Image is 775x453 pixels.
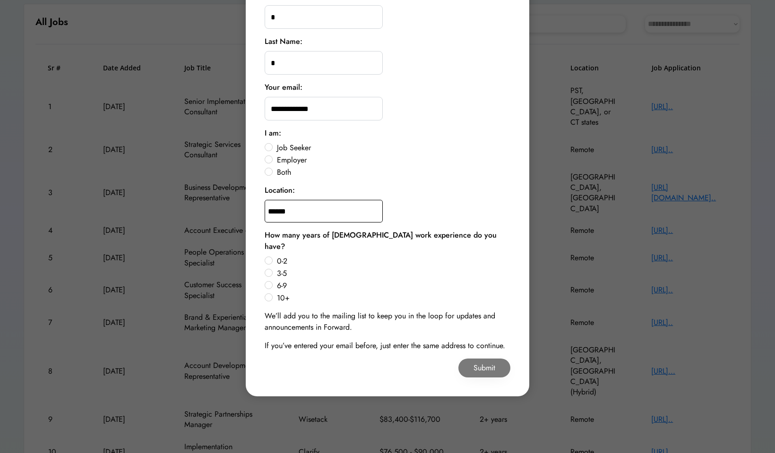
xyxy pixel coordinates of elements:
[265,310,510,333] div: We’ll add you to the mailing list to keep you in the loop for updates and announcements in Forward.
[274,270,510,277] label: 3-5
[265,128,281,139] div: I am:
[265,185,295,196] div: Location:
[274,257,510,265] label: 0-2
[274,144,510,152] label: Job Seeker
[274,294,510,302] label: 10+
[458,359,510,377] button: Submit
[265,340,505,351] div: If you’ve entered your email before, just enter the same address to continue.
[274,169,510,176] label: Both
[274,156,510,164] label: Employer
[265,230,510,252] div: How many years of [DEMOGRAPHIC_DATA] work experience do you have?
[265,82,302,93] div: Your email:
[274,282,510,290] label: 6-9
[265,36,302,47] div: Last Name:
